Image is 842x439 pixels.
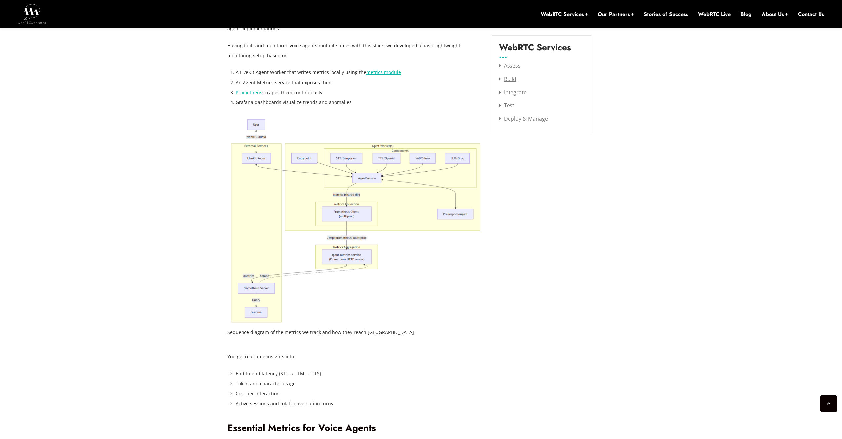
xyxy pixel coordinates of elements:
a: About Us [762,11,788,18]
p: You get real-time insights into: [227,352,482,362]
li: End-to-end latency (STT → LLM → TTS) [236,369,482,379]
a: Contact Us [798,11,824,18]
a: metrics module [366,69,401,75]
label: WebRTC Services [499,42,571,58]
a: Deploy & Manage [499,115,548,122]
li: Active sessions and total conversation turns [236,399,482,409]
a: WebRTC Live [698,11,731,18]
li: Cost per interaction [236,389,482,399]
a: Build [499,75,516,83]
li: scrapes them continuously [236,88,482,98]
a: Our Partners [598,11,634,18]
a: WebRTC Services [541,11,588,18]
a: Prometheus [236,89,262,96]
a: Blog [740,11,752,18]
li: An Agent Metrics service that exposes them [236,78,482,88]
img: WebRTC.ventures [18,4,46,24]
li: Grafana dashboards visualize trends and anomalies [236,98,482,107]
li: A LiveKit Agent Worker that writes metrics locally using the [236,67,482,77]
a: Integrate [499,89,527,96]
h2: Essential Metrics for Voice Agents [227,422,482,434]
a: Stories of Success [644,11,688,18]
a: Assess [499,62,521,69]
p: Having built and monitored voice agents multiple times with this stack, we developed a basic ligh... [227,41,482,60]
li: Token and character usage [236,379,482,389]
figcaption: Sequence diagram of the metrics we track and how they reach [GEOGRAPHIC_DATA] [227,327,482,337]
a: Test [499,102,514,109]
